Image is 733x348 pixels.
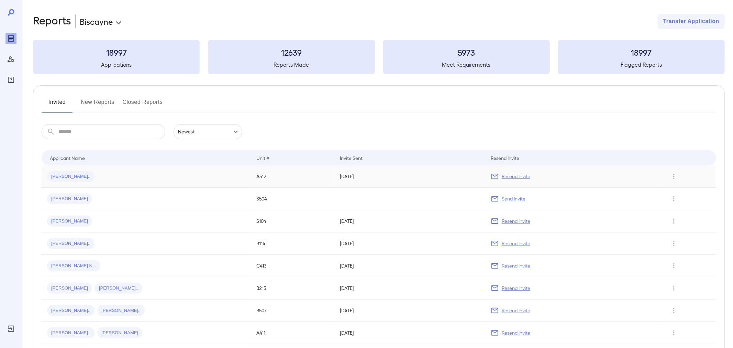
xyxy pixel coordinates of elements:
button: Transfer Application [658,14,725,29]
span: [PERSON_NAME].. [97,307,145,314]
p: Resend Invite [502,262,530,269]
td: [DATE] [334,255,485,277]
td: C413 [251,255,335,277]
button: Row Actions [668,305,679,316]
span: [PERSON_NAME].. [47,173,95,180]
p: Resend Invite [502,329,530,336]
button: Row Actions [668,260,679,271]
span: [PERSON_NAME].. [47,240,95,247]
button: Row Actions [668,327,679,338]
span: [PERSON_NAME] [47,196,92,202]
button: New Reports [81,97,114,113]
div: Newest [174,124,242,139]
span: [PERSON_NAME].. [47,307,95,314]
p: Resend Invite [502,218,530,225]
span: [PERSON_NAME] N... [47,263,100,269]
p: Resend Invite [502,173,530,180]
p: Biscayne [80,16,113,27]
span: [PERSON_NAME] [97,330,142,336]
p: Resend Invite [502,240,530,247]
h3: 18997 [558,47,725,58]
p: Send Invite [502,195,525,202]
div: Log Out [5,323,16,334]
h3: 12639 [208,47,375,58]
span: [PERSON_NAME].. [95,285,142,292]
td: [DATE] [334,277,485,300]
td: [DATE] [334,165,485,188]
h2: Reports [33,14,71,29]
p: Resend Invite [502,307,530,314]
button: Row Actions [668,238,679,249]
div: Resend Invite [491,154,519,162]
button: Row Actions [668,193,679,204]
button: Row Actions [668,216,679,227]
td: [DATE] [334,232,485,255]
h5: Meet Requirements [383,61,550,69]
div: Manage Users [5,54,16,65]
div: Unit # [256,154,269,162]
td: [DATE] [334,322,485,344]
td: B213 [251,277,335,300]
div: FAQ [5,74,16,85]
td: S104 [251,210,335,232]
button: Closed Reports [123,97,163,113]
td: [DATE] [334,300,485,322]
h5: Flagged Reports [558,61,725,69]
p: Resend Invite [502,285,530,292]
td: A411 [251,322,335,344]
td: S504 [251,188,335,210]
td: B114 [251,232,335,255]
h5: Reports Made [208,61,375,69]
td: B507 [251,300,335,322]
div: Applicant Name [50,154,85,162]
span: [PERSON_NAME] [47,285,92,292]
summary: 18997Applications12639Reports Made5973Meet Requirements18997Flagged Reports [33,40,725,74]
div: Invite Sent [340,154,363,162]
button: Invited [42,97,73,113]
span: [PERSON_NAME].. [47,330,95,336]
h3: 18997 [33,47,200,58]
h3: 5973 [383,47,550,58]
td: [DATE] [334,210,485,232]
h5: Applications [33,61,200,69]
span: [PERSON_NAME] [47,218,92,225]
button: Row Actions [668,283,679,294]
button: Row Actions [668,171,679,182]
div: Reports [5,33,16,44]
td: A512 [251,165,335,188]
